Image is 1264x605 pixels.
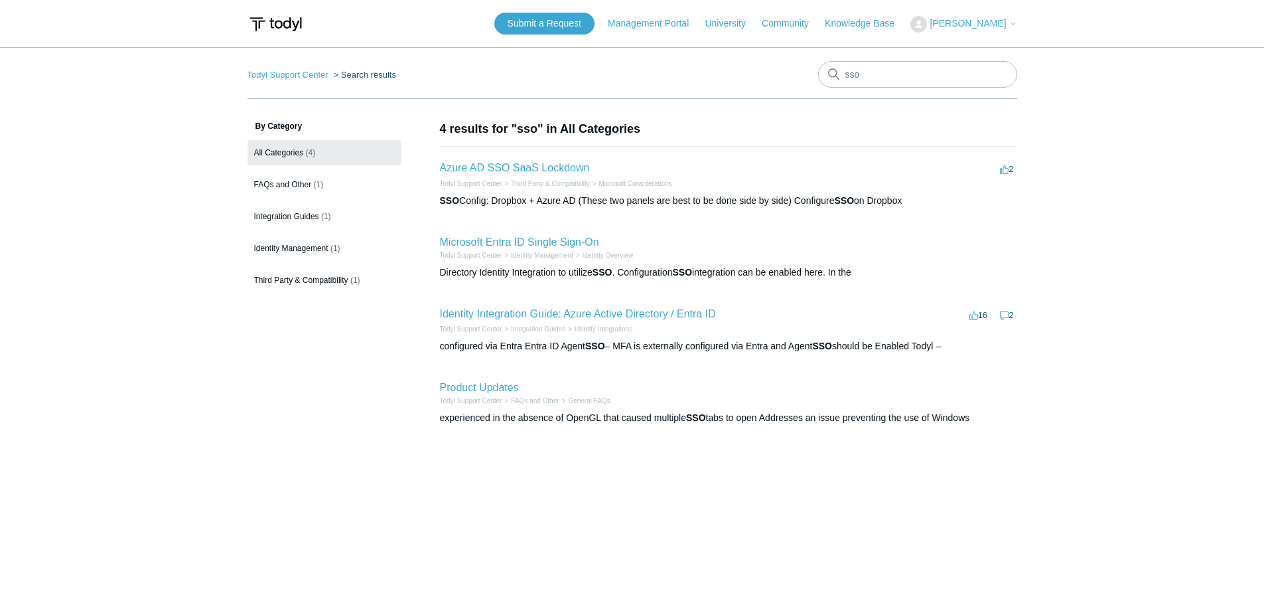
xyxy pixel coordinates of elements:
[825,17,908,31] a: Knowledge Base
[672,267,692,278] em: SSO
[583,252,634,259] a: Identity Overview
[1000,310,1013,320] span: 2
[559,396,610,406] li: General FAQs
[440,252,502,259] a: Todyl Support Center
[247,70,328,80] a: Todyl Support Center
[247,268,401,293] a: Third Party & Compatibility (1)
[440,266,1017,280] div: Directory Identity Integration to utilize . Configuration integration can be enabled here. In the
[575,325,632,333] a: Identity Integrations
[247,12,304,37] img: Todyl Support Center Help Center home page
[440,162,590,173] a: Azure AD SSO SaaS Lockdown
[247,140,401,165] a: All Categories (4)
[590,179,672,189] li: Microsoft Considerations
[440,411,1017,425] div: experienced in the absence of OpenGL that caused multiple tabs to open Addresses an issue prevent...
[502,396,559,406] li: FAQs and Other
[440,324,502,334] li: Todyl Support Center
[247,236,401,261] a: Identity Management (1)
[762,17,822,31] a: Community
[502,250,573,260] li: Identity Management
[511,397,559,404] a: FAQs and Other
[254,276,348,285] span: Third Party & Compatibility
[440,120,1017,138] h1: 4 results for "sso" in All Categories
[314,180,324,189] span: (1)
[330,70,396,80] li: Search results
[585,341,605,351] em: SSO
[511,252,573,259] a: Identity Management
[350,276,360,285] span: (1)
[247,70,331,80] li: Todyl Support Center
[321,212,331,221] span: (1)
[440,339,1017,353] div: configured via Entra Entra ID Agent – MFA is externally configured via Entra and Agent should be ...
[440,194,1017,208] div: Config: Dropbox + Azure AD (These two panels are best to be done side by side) Configure on Dropbox
[686,412,706,423] em: SSO
[502,324,565,334] li: Integration Guides
[440,308,716,319] a: Identity Integration Guide: Azure Active Directory / Entra ID
[254,148,304,157] span: All Categories
[306,148,316,157] span: (4)
[440,396,502,406] li: Todyl Support Center
[930,18,1006,29] span: [PERSON_NAME]
[440,250,502,260] li: Todyl Support Center
[818,61,1017,88] input: Search
[608,17,702,31] a: Management Portal
[254,212,319,221] span: Integration Guides
[440,325,502,333] a: Todyl Support Center
[247,172,401,197] a: FAQs and Other (1)
[568,397,610,404] a: General FAQs
[440,397,502,404] a: Todyl Support Center
[440,180,502,187] a: Todyl Support Center
[705,17,758,31] a: University
[969,310,987,320] span: 16
[440,179,502,189] li: Todyl Support Center
[254,180,312,189] span: FAQs and Other
[440,382,519,393] a: Product Updates
[1000,164,1013,174] span: 2
[593,267,612,278] em: SSO
[440,236,599,248] a: Microsoft Entra ID Single Sign-On
[565,324,632,334] li: Identity Integrations
[330,244,340,253] span: (1)
[247,120,401,132] h3: By Category
[502,179,589,189] li: Third Party & Compatibility
[247,204,401,229] a: Integration Guides (1)
[573,250,634,260] li: Identity Overview
[440,195,460,206] em: SSO
[511,325,565,333] a: Integration Guides
[834,195,854,206] em: SSO
[910,16,1017,33] button: [PERSON_NAME]
[511,180,589,187] a: Third Party & Compatibility
[812,341,832,351] em: SSO
[254,244,328,253] span: Identity Management
[599,180,672,187] a: Microsoft Considerations
[494,13,595,35] a: Submit a Request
